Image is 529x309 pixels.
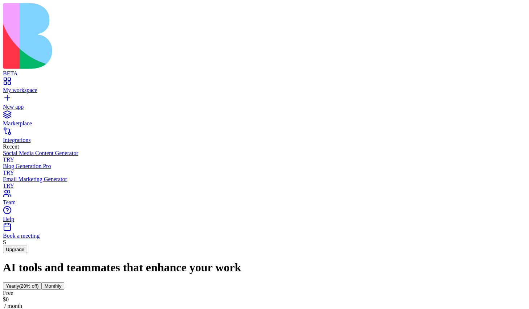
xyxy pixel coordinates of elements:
span: S [3,239,6,245]
div: Book a meeting [3,233,526,239]
span: (20% off) [19,283,39,289]
div: TRY [3,170,526,176]
div: My workspace [3,87,526,93]
div: Team [3,199,526,206]
a: My workspace [3,80,526,93]
div: Integrations [3,137,526,143]
img: logo [3,3,295,69]
a: New app [3,97,526,110]
div: Free [3,290,526,296]
button: Yearly [3,282,41,290]
div: Social Media Content Generator [3,150,526,156]
div: Help [3,216,526,222]
button: Upgrade [3,246,27,253]
a: Social Media Content GeneratorTRY [3,150,526,163]
a: Help [3,209,526,222]
a: BETA [3,64,526,77]
div: New app [3,104,526,110]
span: Recent [3,143,19,150]
h1: AI tools and teammates that enhance your work [3,261,526,274]
div: TRY [3,156,526,163]
a: Blog Generation ProTRY [3,163,526,176]
div: TRY [3,183,526,189]
div: Marketplace [3,120,526,127]
a: Email Marketing GeneratorTRY [3,176,526,189]
a: Team [3,193,526,206]
a: Upgrade [3,246,27,252]
a: Book a meeting [3,226,526,239]
a: Marketplace [3,114,526,127]
div: Email Marketing Generator [3,176,526,183]
div: $ 0 [3,296,526,303]
div: BETA [3,70,526,77]
div: Blog Generation Pro [3,163,526,170]
button: Monthly [41,282,64,290]
a: Integrations [3,130,526,143]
